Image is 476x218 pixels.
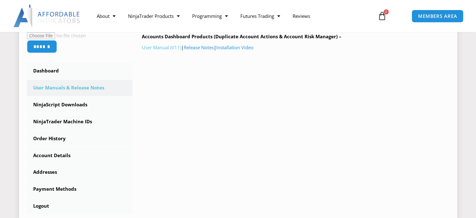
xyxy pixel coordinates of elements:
a: Reviews [286,9,316,23]
span: MEMBERS AREA [418,14,457,19]
a: Addresses [27,164,133,180]
a: Account Details [27,147,133,164]
nav: Menu [90,9,371,23]
a: Release Notes [184,44,214,51]
a: Payment Methods [27,181,133,197]
a: About [90,9,122,23]
a: Order History [27,130,133,147]
img: LogoAI | Affordable Indicators – NinjaTrader [13,5,81,27]
p: | | [142,43,449,52]
a: User Manual (V11) [142,44,181,51]
a: MEMBERS AREA [412,10,464,23]
a: NinjaScript Downloads [27,97,133,113]
a: Installation Video [216,44,253,51]
a: Futures Trading [234,9,286,23]
a: NinjaTrader Machine IDs [27,114,133,130]
a: 0 [368,7,396,25]
a: User Manuals & Release Notes [27,80,133,96]
a: Dashboard [27,63,133,79]
a: Programming [186,9,234,23]
a: Logout [27,198,133,214]
a: NinjaTrader Products [122,9,186,23]
b: Accounts Dashboard Products (Duplicate Account Actions & Account Risk Manager) – [142,33,341,40]
nav: Account pages [27,63,133,214]
span: 0 [384,9,389,14]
